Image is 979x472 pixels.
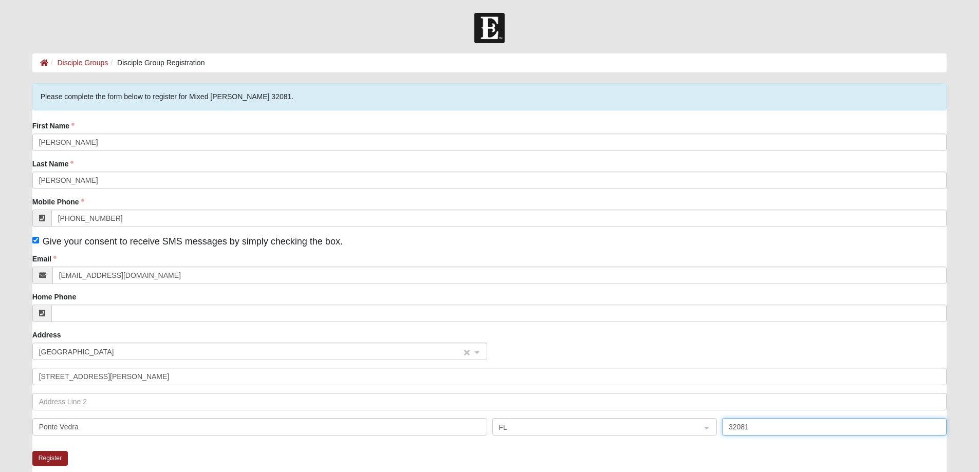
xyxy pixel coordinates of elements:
button: Register [32,451,68,466]
label: Address [32,330,61,340]
input: Zip [722,418,947,436]
img: Church of Eleven22 Logo [474,13,505,43]
span: United States [39,346,462,357]
span: Give your consent to receive SMS messages by simply checking the box. [43,236,343,247]
a: Disciple Groups [57,59,108,67]
input: Give your consent to receive SMS messages by simply checking the box. [32,237,39,243]
input: City [32,418,487,436]
li: Disciple Group Registration [108,58,205,68]
input: Address Line 1 [32,368,947,385]
label: Email [32,254,57,264]
input: Address Line 2 [32,393,947,410]
label: Home Phone [32,292,77,302]
label: First Name [32,121,75,131]
div: Please complete the form below to register for Mixed [PERSON_NAME] 32081. [32,83,947,110]
label: Last Name [32,159,74,169]
label: Mobile Phone [32,197,84,207]
span: FL [499,422,692,433]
